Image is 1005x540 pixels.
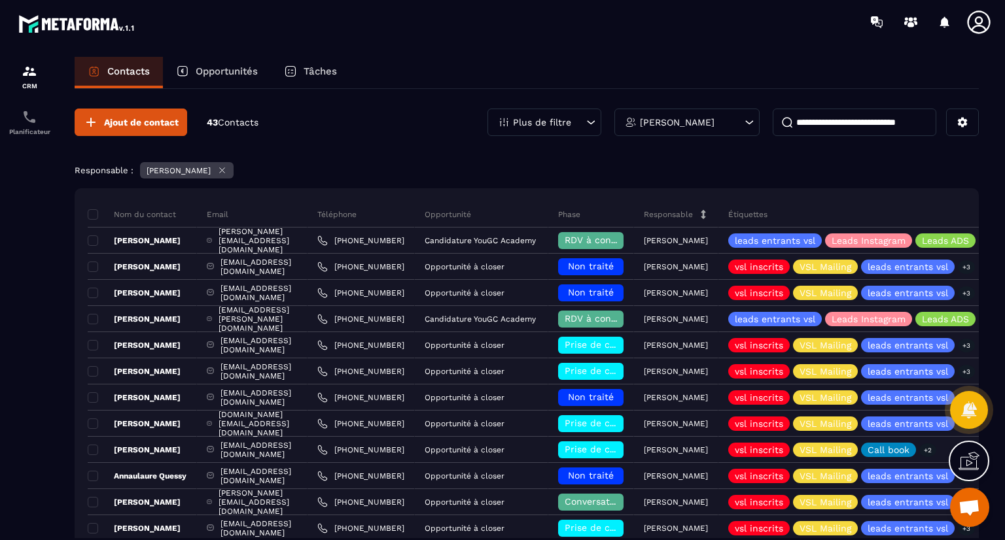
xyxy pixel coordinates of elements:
a: [PHONE_NUMBER] [317,314,404,324]
p: VSL Mailing [800,471,851,481]
p: leads entrants vsl [868,471,948,481]
p: vsl inscrits [735,498,783,507]
a: formationformationCRM [3,54,56,99]
p: [PERSON_NAME] [644,262,708,271]
span: RDV à confimer ❓ [565,313,649,324]
p: Email [207,209,228,220]
p: [PERSON_NAME] [147,166,211,175]
a: schedulerschedulerPlanificateur [3,99,56,145]
p: [PERSON_NAME] [88,366,181,377]
p: [PERSON_NAME] [88,497,181,507]
p: VSL Mailing [800,341,851,350]
img: logo [18,12,136,35]
a: [PHONE_NUMBER] [317,523,404,533]
p: [PERSON_NAME] [644,288,708,297]
p: VSL Mailing [800,367,851,376]
p: [PERSON_NAME] [644,419,708,428]
p: Phase [558,209,580,220]
p: leads entrants vsl [868,419,948,428]
p: [PERSON_NAME] [644,471,708,481]
a: [PHONE_NUMBER] [317,340,404,350]
p: [PERSON_NAME] [640,118,714,127]
p: Opportunité à closer [425,471,504,481]
p: VSL Mailing [800,262,851,271]
img: scheduler [22,109,37,125]
p: leads entrants vsl [868,393,948,402]
p: Planificateur [3,128,56,135]
p: [PERSON_NAME] [644,341,708,350]
button: Ajout de contact [75,109,187,136]
p: Opportunité [425,209,471,220]
p: Opportunité à closer [425,419,504,428]
p: Candidature YouGC Academy [425,236,536,245]
p: VSL Mailing [800,288,851,297]
p: vsl inscrits [735,367,783,376]
p: vsl inscrits [735,419,783,428]
a: Contacts [75,57,163,88]
p: VSL Mailing [800,393,851,402]
p: Étiquettes [728,209,767,220]
p: +3 [958,365,975,379]
p: leads entrants vsl [868,262,948,271]
a: [PHONE_NUMBER] [317,262,404,272]
p: Opportunité à closer [425,498,504,507]
p: leads entrants vsl [735,236,815,245]
a: [PHONE_NUMBER] [317,418,404,429]
p: Opportunité à closer [425,262,504,271]
p: vsl inscrits [735,445,783,454]
p: Téléphone [317,209,357,220]
p: [PERSON_NAME] [644,314,708,324]
p: Leads ADS [922,314,969,324]
span: Non traité [568,261,614,271]
p: Responsable : [75,165,133,175]
p: 43 [207,116,258,129]
p: +3 [958,286,975,300]
span: Non traité [568,392,614,402]
a: [PHONE_NUMBER] [317,497,404,507]
p: VSL Mailing [800,524,851,533]
a: [PHONE_NUMBER] [317,235,404,246]
span: Prise de contact effectuée [565,418,686,428]
p: vsl inscrits [735,471,783,481]
p: Leads Instagram [832,314,906,324]
p: [PERSON_NAME] [644,498,708,507]
p: vsl inscrits [735,524,783,533]
a: [PHONE_NUMBER] [317,366,404,377]
p: Opportunité à closer [425,393,504,402]
p: Candidature YouGC Academy [425,314,536,324]
span: Ajout de contact [104,116,179,129]
p: Opportunité à closer [425,524,504,533]
span: Prise de contact effectuée [565,339,686,350]
p: Opportunité à closer [425,341,504,350]
p: Contacts [107,65,150,77]
p: [PERSON_NAME] [88,418,181,429]
p: [PERSON_NAME] [88,340,181,350]
p: vsl inscrits [735,341,783,350]
img: formation [22,63,37,79]
p: Opportunité à closer [425,445,504,454]
p: [PERSON_NAME] [644,445,708,454]
p: leads entrants vsl [735,314,815,324]
p: [PERSON_NAME] [88,262,181,272]
p: [PERSON_NAME] [88,288,181,298]
p: leads entrants vsl [868,524,948,533]
p: leads entrants vsl [868,341,948,350]
p: +3 [958,260,975,274]
p: [PERSON_NAME] [88,235,181,246]
p: Annaulaure Quessy [88,471,186,481]
p: [PERSON_NAME] [88,392,181,403]
a: [PHONE_NUMBER] [317,445,404,455]
p: [PERSON_NAME] [644,367,708,376]
span: Contacts [218,117,258,127]
span: Non traité [568,470,614,481]
p: Opportunité à closer [425,288,504,297]
p: Opportunité à closer [425,367,504,376]
p: +3 [958,339,975,352]
p: +2 [919,443,936,457]
p: Plus de filtre [513,118,571,127]
p: vsl inscrits [735,262,783,271]
p: leads entrants vsl [868,367,948,376]
p: leads entrants vsl [868,288,948,297]
span: RDV à confimer ❓ [565,235,649,245]
p: [PERSON_NAME] [88,314,181,324]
